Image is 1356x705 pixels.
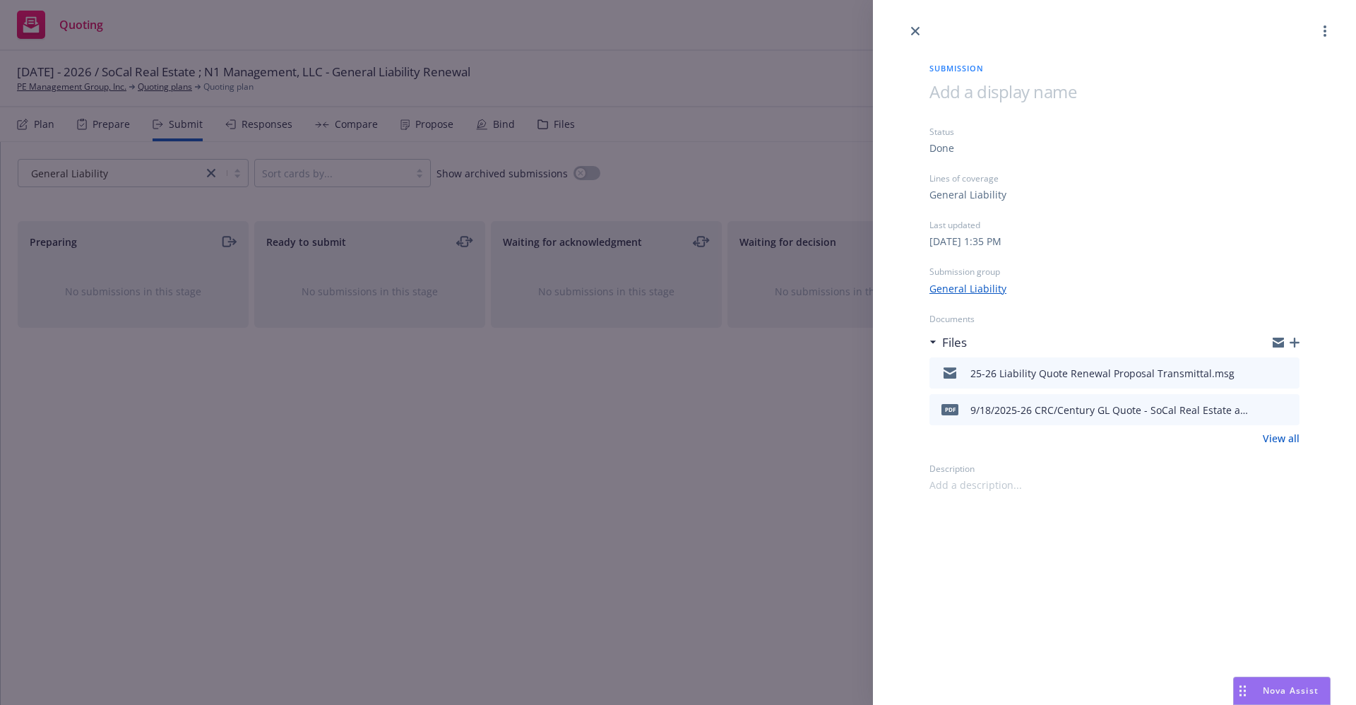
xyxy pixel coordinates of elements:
a: General Liability [929,281,1006,296]
div: Status [929,126,1299,138]
span: pdf [941,404,958,415]
div: Done [929,141,954,155]
div: Submission group [929,266,1299,278]
div: 9/18/2025-26 CRC/Century GL Quote - SoCal Real Estate and N1 Management.pdf [970,403,1253,417]
span: Submission [929,62,1299,74]
button: preview file [1281,365,1294,381]
a: close [907,23,924,40]
div: Description [929,463,1299,475]
div: Files [929,333,967,352]
span: Nova Assist [1263,685,1319,697]
h3: Files [942,333,967,352]
div: General Liability [929,187,1006,202]
div: 25-26 Liability Quote Renewal Proposal Transmittal.msg [970,366,1235,381]
div: Documents [929,313,1299,325]
div: Drag to move [1234,677,1251,704]
div: Last updated [929,219,1299,231]
button: download file [1259,365,1270,381]
a: more [1316,23,1333,40]
button: Nova Assist [1233,677,1331,705]
a: View all [1263,431,1299,446]
div: Lines of coverage [929,172,1299,184]
button: download file [1259,401,1270,418]
button: preview file [1281,401,1294,418]
div: [DATE] 1:35 PM [929,234,1001,249]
